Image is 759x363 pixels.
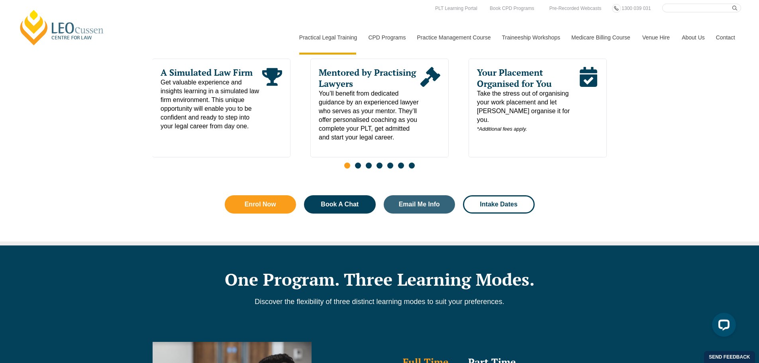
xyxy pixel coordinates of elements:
[153,297,607,306] p: Discover the flexibility of three distinct learning modes to suit your preferences.
[355,163,361,169] span: Go to slide 2
[319,67,420,89] span: Mentored by Practising Lawyers
[636,20,676,55] a: Venue Hire
[463,195,535,214] a: Intake Dates
[18,9,106,46] a: [PERSON_NAME] Centre for Law
[469,59,607,157] div: 3 / 7
[362,20,411,55] a: CPD Programs
[620,4,653,13] a: 1300 039 031
[366,163,372,169] span: Go to slide 3
[477,126,527,132] em: *Additional fees apply.
[161,78,262,131] span: Get valuable experience and insights learning in a simulated law firm environment. This unique op...
[420,67,440,142] div: Read More
[676,20,710,55] a: About Us
[411,20,496,55] a: Practice Management Course
[262,67,282,131] div: Read More
[344,163,350,169] span: Go to slide 1
[152,59,290,157] div: 1 / 7
[245,201,276,208] span: Enrol Now
[384,195,455,214] a: Email Me Info
[547,4,604,13] a: Pre-Recorded Webcasts
[480,201,518,208] span: Intake Dates
[319,89,420,142] span: You’ll benefit from dedicated guidance by an experienced lawyer who serves as your mentor. They’l...
[622,6,651,11] span: 1300 039 031
[409,163,415,169] span: Go to slide 7
[496,20,565,55] a: Traineeship Workshops
[310,59,449,157] div: 2 / 7
[398,163,404,169] span: Go to slide 6
[565,20,636,55] a: Medicare Billing Course
[477,89,579,133] span: Take the stress out of organising your work placement and let [PERSON_NAME] organise it for you.
[293,20,363,55] a: Practical Legal Training
[153,269,607,289] h2: One Program. Three Learning Modes.
[377,163,382,169] span: Go to slide 4
[710,20,741,55] a: Contact
[304,195,376,214] a: Book A Chat
[578,67,598,133] div: Read More
[153,59,607,173] div: Slides
[706,310,739,343] iframe: LiveChat chat widget
[477,67,579,89] span: Your Placement Organised for You
[433,4,479,13] a: PLT Learning Portal
[161,67,262,78] span: A Simulated Law Firm
[399,201,440,208] span: Email Me Info
[225,195,296,214] a: Enrol Now
[321,201,359,208] span: Book A Chat
[387,163,393,169] span: Go to slide 5
[488,4,536,13] a: Book CPD Programs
